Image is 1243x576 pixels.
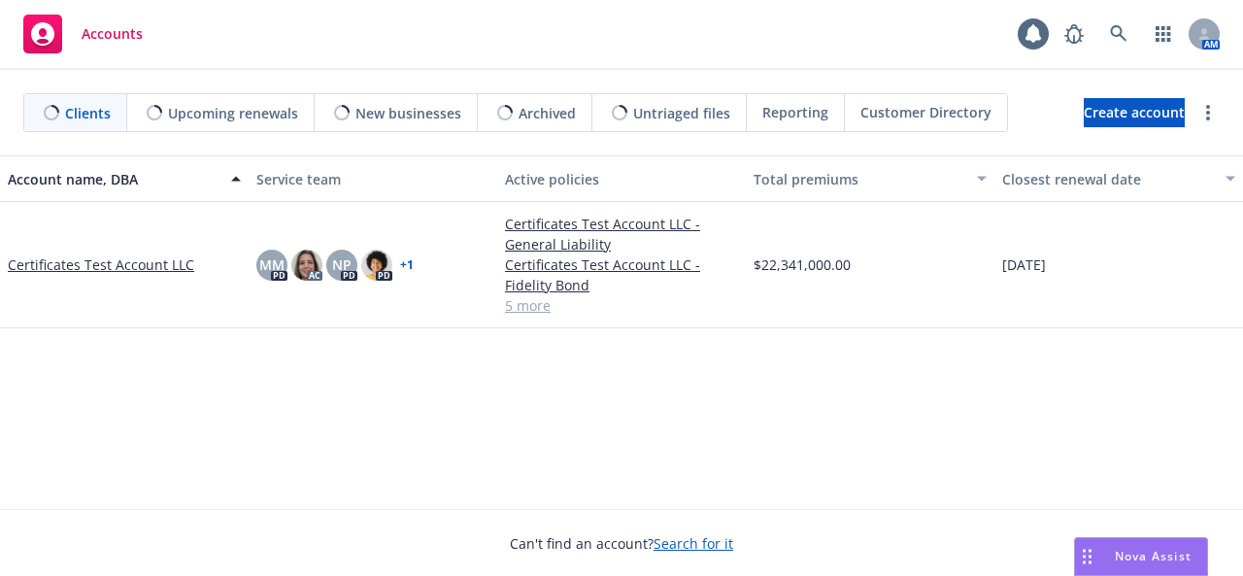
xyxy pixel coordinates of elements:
[994,155,1243,202] button: Closest renewal date
[505,169,738,189] div: Active policies
[65,103,111,123] span: Clients
[1196,101,1220,124] a: more
[8,254,194,275] a: Certificates Test Account LLC
[1075,538,1099,575] div: Drag to move
[754,254,851,275] span: $22,341,000.00
[291,250,322,281] img: photo
[497,155,746,202] button: Active policies
[400,259,414,271] a: + 1
[505,295,738,316] a: 5 more
[1055,15,1093,53] a: Report a Bug
[16,7,151,61] a: Accounts
[762,102,828,122] span: Reporting
[8,169,219,189] div: Account name, DBA
[746,155,994,202] button: Total premiums
[259,254,285,275] span: MM
[1074,537,1208,576] button: Nova Assist
[332,254,352,275] span: NP
[82,26,143,42] span: Accounts
[633,103,730,123] span: Untriaged files
[168,103,298,123] span: Upcoming renewals
[505,214,738,254] a: Certificates Test Account LLC - General Liability
[256,169,489,189] div: Service team
[249,155,497,202] button: Service team
[505,254,738,295] a: Certificates Test Account LLC - Fidelity Bond
[1002,254,1046,275] span: [DATE]
[1099,15,1138,53] a: Search
[519,103,576,123] span: Archived
[361,250,392,281] img: photo
[1084,94,1185,131] span: Create account
[355,103,461,123] span: New businesses
[510,533,733,554] span: Can't find an account?
[1002,169,1214,189] div: Closest renewal date
[860,102,991,122] span: Customer Directory
[1144,15,1183,53] a: Switch app
[654,534,733,553] a: Search for it
[1115,548,1192,564] span: Nova Assist
[754,169,965,189] div: Total premiums
[1084,98,1185,127] a: Create account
